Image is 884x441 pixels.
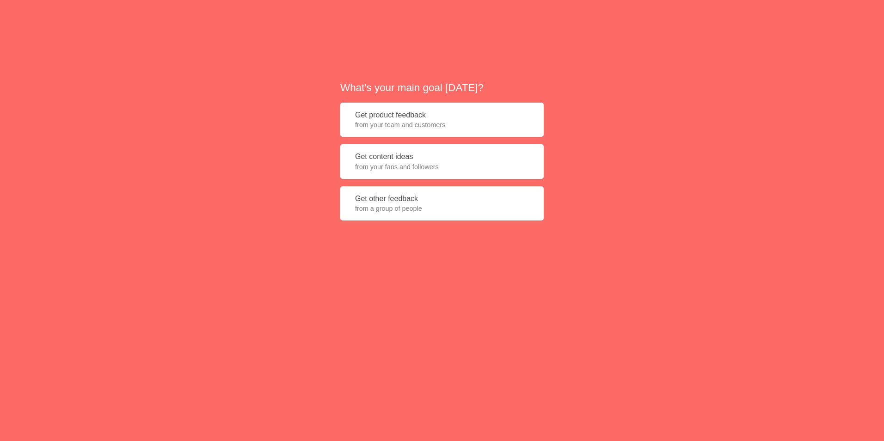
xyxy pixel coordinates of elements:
[355,204,529,213] span: from a group of people
[340,144,544,179] button: Get content ideasfrom your fans and followers
[340,186,544,221] button: Get other feedbackfrom a group of people
[355,120,529,129] span: from your team and customers
[340,103,544,137] button: Get product feedbackfrom your team and customers
[355,162,529,171] span: from your fans and followers
[340,80,544,95] h2: What's your main goal [DATE]?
